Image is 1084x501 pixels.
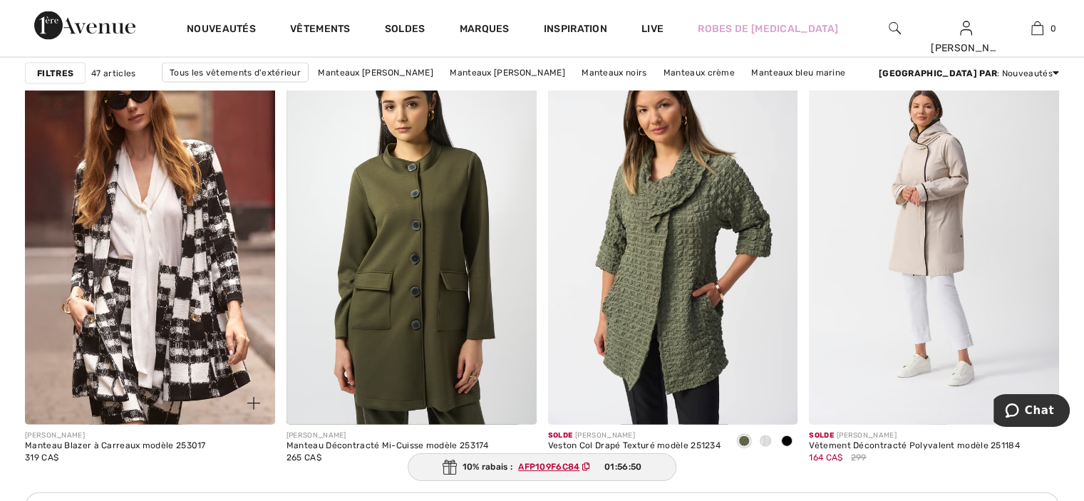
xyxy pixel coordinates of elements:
[993,394,1070,430] iframe: Ouvre un widget dans lequel vous pouvez chatter avec l’un de nos agents
[889,20,901,37] img: recherche
[931,41,1001,56] div: [PERSON_NAME]
[544,23,607,38] span: Inspiration
[247,397,260,410] img: plus_v2.svg
[809,50,1059,425] img: Vêtement Décontracté Polyvalent modèle 251184. Moonstone/black
[698,21,838,36] a: Robes de [MEDICAL_DATA]
[311,63,440,82] a: Manteaux [PERSON_NAME]
[548,431,573,440] span: Solde
[641,21,664,36] a: Live
[37,67,73,80] strong: Filtres
[460,23,510,38] a: Marques
[809,430,1020,441] div: [PERSON_NAME]
[290,23,351,38] a: Vêtements
[34,11,135,40] img: 1ère Avenue
[25,453,58,463] span: 319 CA$
[851,451,867,464] span: 299
[162,63,309,83] a: Tous les vêtements d'extérieur
[187,23,256,38] a: Nouveautés
[443,460,457,475] img: Gift.svg
[548,50,798,425] img: Veston Col Drapé Texturé modèle 251234. Cactus
[287,441,489,451] div: Manteau Décontracté Mi-Cuisse modèle 253174
[809,453,842,463] span: 164 CA$
[809,431,834,440] span: Solde
[520,83,601,101] a: Manteaux longs
[443,63,572,82] a: Manteaux [PERSON_NAME]
[25,430,206,441] div: [PERSON_NAME]
[518,462,579,472] ins: AFP109F6C84
[776,430,797,454] div: Black
[755,430,776,454] div: Vanilla 30
[385,23,425,38] a: Soldes
[287,50,537,425] img: Manteau Décontracté Mi-Cuisse modèle 253174. Khaki
[548,441,721,451] div: Veston Col Drapé Texturé modèle 251234
[1002,20,1072,37] a: 0
[809,441,1020,451] div: Vêtement Décontracté Polyvalent modèle 251184
[413,83,517,101] a: Manteaux doudounes
[287,430,489,441] div: [PERSON_NAME]
[548,430,721,441] div: [PERSON_NAME]
[408,453,677,481] div: 10% rabais :
[604,460,641,473] span: 01:56:50
[287,453,321,463] span: 265 CA$
[1031,20,1043,37] img: Mon panier
[879,67,1059,80] div: : Nouveautés
[960,20,972,37] img: Mes infos
[574,63,654,82] a: Manteaux noirs
[879,68,997,78] strong: [GEOGRAPHIC_DATA] par
[589,451,604,464] span: 279
[91,67,135,80] span: 47 articles
[744,63,852,82] a: Manteaux bleu marine
[1051,22,1056,35] span: 0
[656,63,742,82] a: Manteaux crème
[25,50,275,425] img: Manteau Blazer à Carreaux modèle 253017. Black/cream
[25,441,206,451] div: Manteau Blazer à Carreaux modèle 253017
[733,430,755,454] div: Cactus
[960,21,972,35] a: Se connecter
